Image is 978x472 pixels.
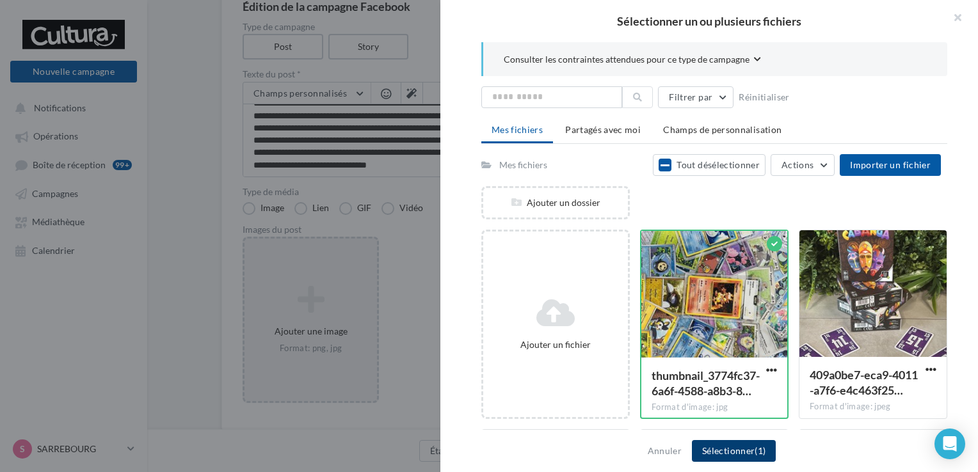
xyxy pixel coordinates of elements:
button: Actions [771,154,835,176]
span: (1) [755,445,766,456]
button: Annuler [643,443,687,459]
button: Consulter les contraintes attendues pour ce type de campagne [504,52,761,68]
span: Mes fichiers [492,124,543,135]
div: Ajouter un dossier [483,196,628,209]
button: Tout désélectionner [653,154,766,176]
button: Réinitialiser [734,90,795,105]
span: thumbnail_3774fc37-6a6f-4588-a8b3-8fe2776f06fb [652,368,760,398]
h2: Sélectionner un ou plusieurs fichiers [461,15,958,27]
span: Actions [782,159,814,170]
span: Partagés avec moi [565,124,641,135]
span: 409a0be7-eca9-4011-a7f6-e4c463f250d2 [810,368,918,397]
button: Sélectionner(1) [692,440,776,462]
div: Mes fichiers [499,159,547,171]
span: Consulter les contraintes attendues pour ce type de campagne [504,53,750,66]
div: Open Intercom Messenger [934,429,965,459]
div: Ajouter un fichier [488,338,623,351]
button: Importer un fichier [840,154,941,176]
span: Importer un fichier [850,159,931,170]
div: Format d'image: jpeg [810,401,936,413]
span: Champs de personnalisation [663,124,782,135]
div: Format d'image: jpg [652,402,777,413]
button: Filtrer par [658,86,734,108]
